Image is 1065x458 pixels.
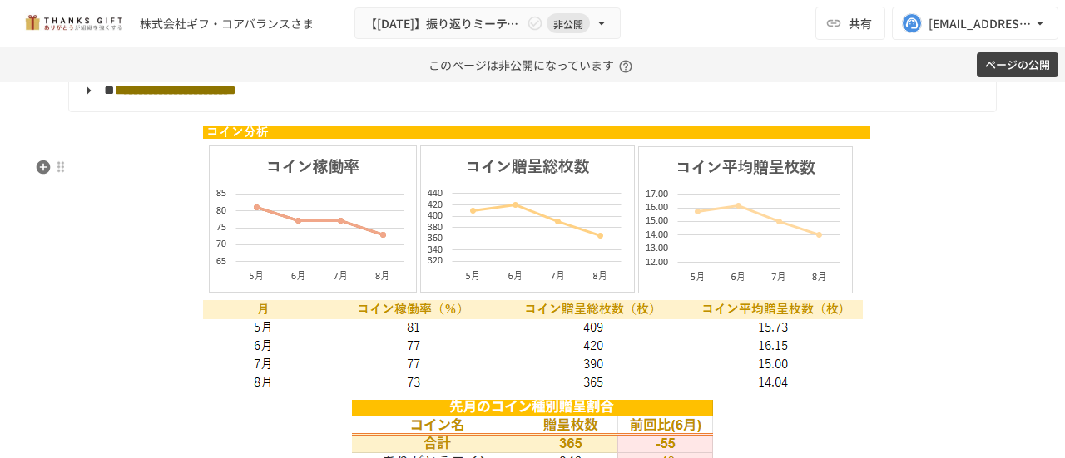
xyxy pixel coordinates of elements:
p: このページは非公開になっています [428,47,637,82]
span: 非公開 [547,15,590,32]
button: ページの公開 [977,52,1058,78]
button: [EMAIL_ADDRESS][DOMAIN_NAME] [892,7,1058,40]
span: 【[DATE]】振り返りミーティング [365,13,523,34]
div: 株式会社ギフ・コアバランスさま [140,15,314,32]
img: mMP1OxWUAhQbsRWCurg7vIHe5HqDpP7qZo7fRoNLXQh [20,10,126,37]
span: 共有 [849,14,872,32]
img: VjPyFcM3P53bGchTOYLV0q8yfAu5OGfBdTxYrkgEb6W [195,120,870,392]
button: 【[DATE]】振り返りミーティング非公開 [354,7,621,40]
button: 共有 [815,7,885,40]
div: [EMAIL_ADDRESS][DOMAIN_NAME] [929,13,1032,34]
